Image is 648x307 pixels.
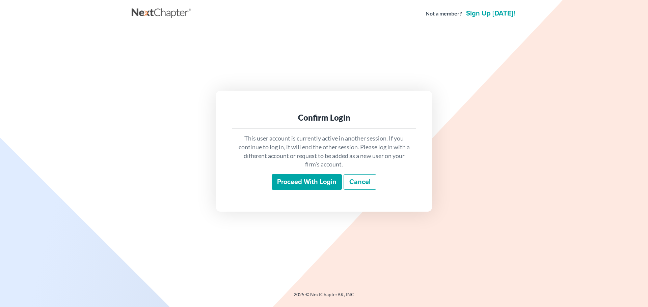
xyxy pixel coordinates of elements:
[238,112,410,123] div: Confirm Login
[465,10,516,17] a: Sign up [DATE]!
[132,291,516,303] div: 2025 © NextChapterBK, INC
[344,174,376,190] a: Cancel
[238,134,410,169] p: This user account is currently active in another session. If you continue to log in, it will end ...
[426,10,462,18] strong: Not a member?
[272,174,342,190] input: Proceed with login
